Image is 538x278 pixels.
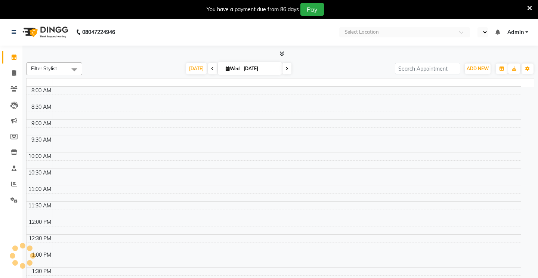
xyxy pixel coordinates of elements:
[186,63,207,74] span: [DATE]
[224,66,241,71] span: Wed
[395,63,460,74] input: Search Appointment
[82,22,115,43] b: 08047224946
[465,64,491,74] button: ADD NEW
[467,66,489,71] span: ADD NEW
[300,3,324,16] button: Pay
[30,103,53,111] div: 8:30 AM
[30,251,53,259] div: 1:00 PM
[27,185,53,193] div: 11:00 AM
[27,152,53,160] div: 10:00 AM
[27,202,53,210] div: 11:30 AM
[27,218,53,226] div: 12:00 PM
[31,65,57,71] span: Filter Stylist
[30,136,53,144] div: 9:30 AM
[19,22,70,43] img: logo
[30,87,53,95] div: 8:00 AM
[27,235,53,243] div: 12:30 PM
[27,169,53,177] div: 10:30 AM
[30,120,53,127] div: 9:00 AM
[507,28,524,36] span: Admin
[30,268,53,275] div: 1:30 PM
[241,63,279,74] input: 2025-09-03
[344,28,379,36] div: Select Location
[207,6,299,13] div: You have a payment due from 86 days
